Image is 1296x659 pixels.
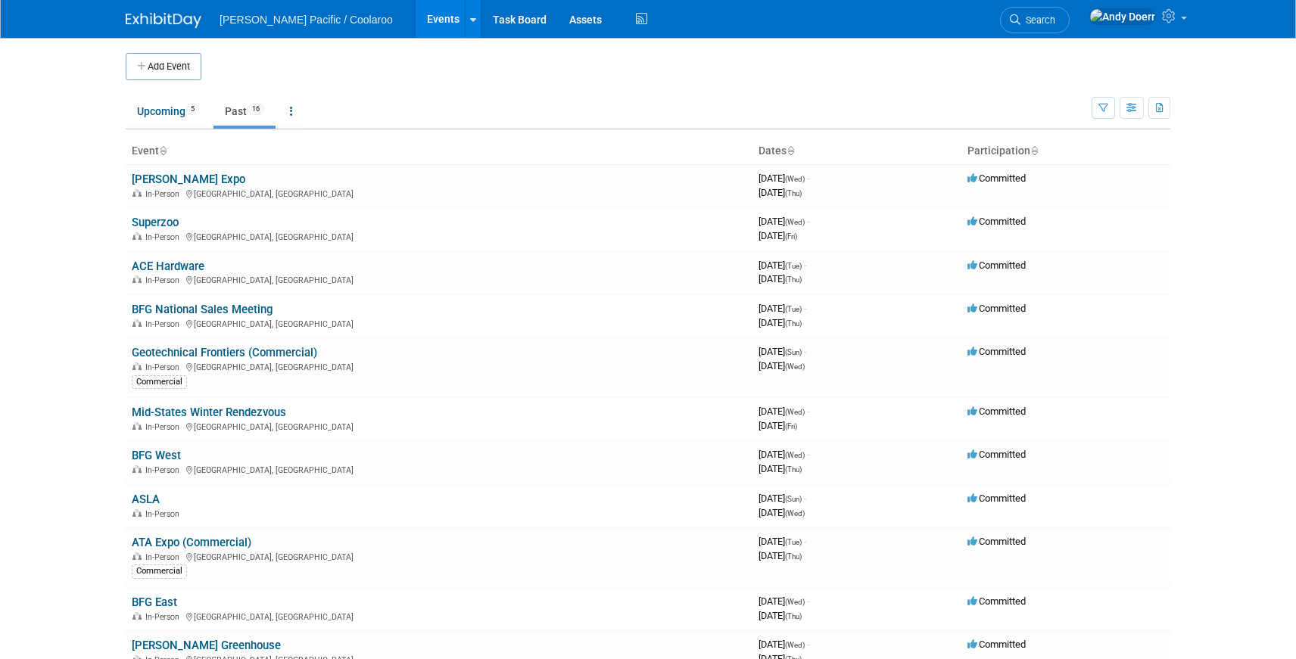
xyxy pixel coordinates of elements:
span: In-Person [145,612,184,622]
span: In-Person [145,552,184,562]
span: 5 [186,104,199,115]
img: In-Person Event [132,319,142,327]
button: Add Event [126,53,201,80]
a: Sort by Event Name [159,145,167,157]
span: [DATE] [759,360,805,371]
img: In-Person Event [132,232,142,240]
a: ACE Hardware [132,260,204,273]
span: [PERSON_NAME] Pacific / Coolaroo [220,14,393,26]
span: (Wed) [785,509,805,518]
span: Committed [967,449,1026,460]
span: (Fri) [785,232,797,241]
span: [DATE] [759,173,809,184]
span: In-Person [145,362,184,372]
a: BFG National Sales Meeting [132,303,273,316]
span: - [807,173,809,184]
span: In-Person [145,275,184,285]
th: Dates [752,138,961,164]
span: [DATE] [759,260,806,271]
span: (Sun) [785,495,802,503]
div: [GEOGRAPHIC_DATA], [GEOGRAPHIC_DATA] [132,420,746,432]
img: In-Person Event [132,509,142,517]
span: [DATE] [759,346,806,357]
span: [DATE] [759,449,809,460]
a: Sort by Participation Type [1030,145,1038,157]
div: [GEOGRAPHIC_DATA], [GEOGRAPHIC_DATA] [132,463,746,475]
a: BFG West [132,449,181,462]
a: [PERSON_NAME] Expo [132,173,245,186]
span: Committed [967,406,1026,417]
a: Search [1000,7,1070,33]
span: Committed [967,595,1026,607]
span: [DATE] [759,406,809,417]
span: [DATE] [759,595,809,607]
span: (Tue) [785,305,802,313]
span: (Thu) [785,189,802,197]
span: - [807,406,809,417]
th: Participation [961,138,1170,164]
span: Committed [967,260,1026,271]
a: Past16 [213,97,276,126]
div: [GEOGRAPHIC_DATA], [GEOGRAPHIC_DATA] [132,317,746,329]
a: BFG East [132,595,177,609]
span: - [807,595,809,607]
span: (Wed) [785,408,805,416]
span: Committed [967,536,1026,547]
span: (Thu) [785,612,802,620]
span: [DATE] [759,317,802,328]
span: [DATE] [759,639,809,650]
span: (Wed) [785,451,805,459]
span: In-Person [145,319,184,329]
span: [DATE] [759,420,797,431]
span: In-Person [145,509,184,519]
img: In-Person Event [132,612,142,620]
span: - [807,639,809,650]
span: In-Person [145,422,184,432]
div: Commercial [132,375,187,389]
span: (Sun) [785,348,802,356]
span: - [804,260,806,271]
span: - [807,216,809,227]
div: [GEOGRAPHIC_DATA], [GEOGRAPHIC_DATA] [132,230,746,242]
span: (Wed) [785,175,805,183]
span: Committed [967,216,1026,227]
span: - [807,449,809,460]
span: (Thu) [785,275,802,284]
div: [GEOGRAPHIC_DATA], [GEOGRAPHIC_DATA] [132,273,746,285]
span: [DATE] [759,550,802,561]
img: In-Person Event [132,552,142,560]
span: - [804,536,806,547]
img: In-Person Event [132,422,142,430]
span: (Thu) [785,552,802,561]
span: In-Person [145,232,184,242]
span: [DATE] [759,493,806,504]
span: (Wed) [785,218,805,226]
span: (Wed) [785,362,805,371]
span: [DATE] [759,303,806,314]
span: (Fri) [785,422,797,431]
a: ATA Expo (Commercial) [132,536,251,549]
span: 16 [248,104,264,115]
img: ExhibitDay [126,13,201,28]
a: Superzoo [132,216,179,229]
a: ASLA [132,493,160,506]
div: [GEOGRAPHIC_DATA], [GEOGRAPHIC_DATA] [132,187,746,199]
img: Andy Doerr [1089,8,1156,25]
img: In-Person Event [132,362,142,370]
span: [DATE] [759,507,805,518]
span: - [804,303,806,314]
a: Upcoming5 [126,97,210,126]
span: Committed [967,173,1026,184]
span: [DATE] [759,536,806,547]
span: (Tue) [785,262,802,270]
span: [DATE] [759,216,809,227]
a: Mid-States Winter Rendezvous [132,406,286,419]
div: Commercial [132,564,187,578]
span: Search [1020,14,1055,26]
span: [DATE] [759,610,802,621]
a: [PERSON_NAME] Greenhouse [132,639,281,652]
span: (Tue) [785,538,802,546]
span: - [804,346,806,357]
span: [DATE] [759,273,802,284]
img: In-Person Event [132,189,142,197]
